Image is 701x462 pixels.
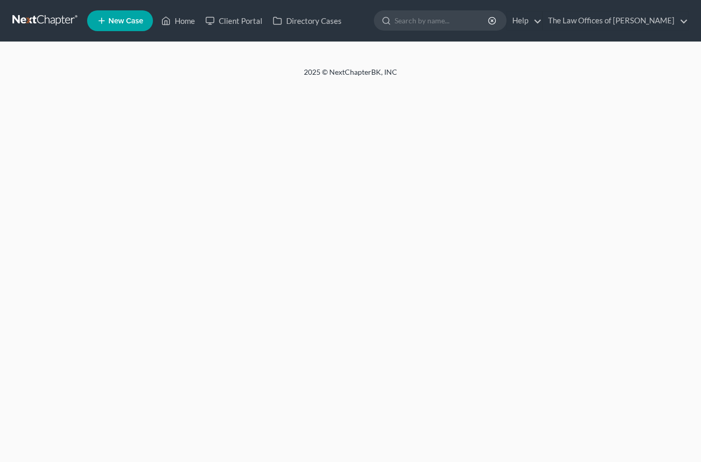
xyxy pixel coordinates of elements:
[395,11,489,30] input: Search by name...
[507,11,542,30] a: Help
[543,11,688,30] a: The Law Offices of [PERSON_NAME]
[200,11,268,30] a: Client Portal
[268,11,347,30] a: Directory Cases
[156,11,200,30] a: Home
[55,67,646,86] div: 2025 © NextChapterBK, INC
[108,17,143,25] span: New Case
